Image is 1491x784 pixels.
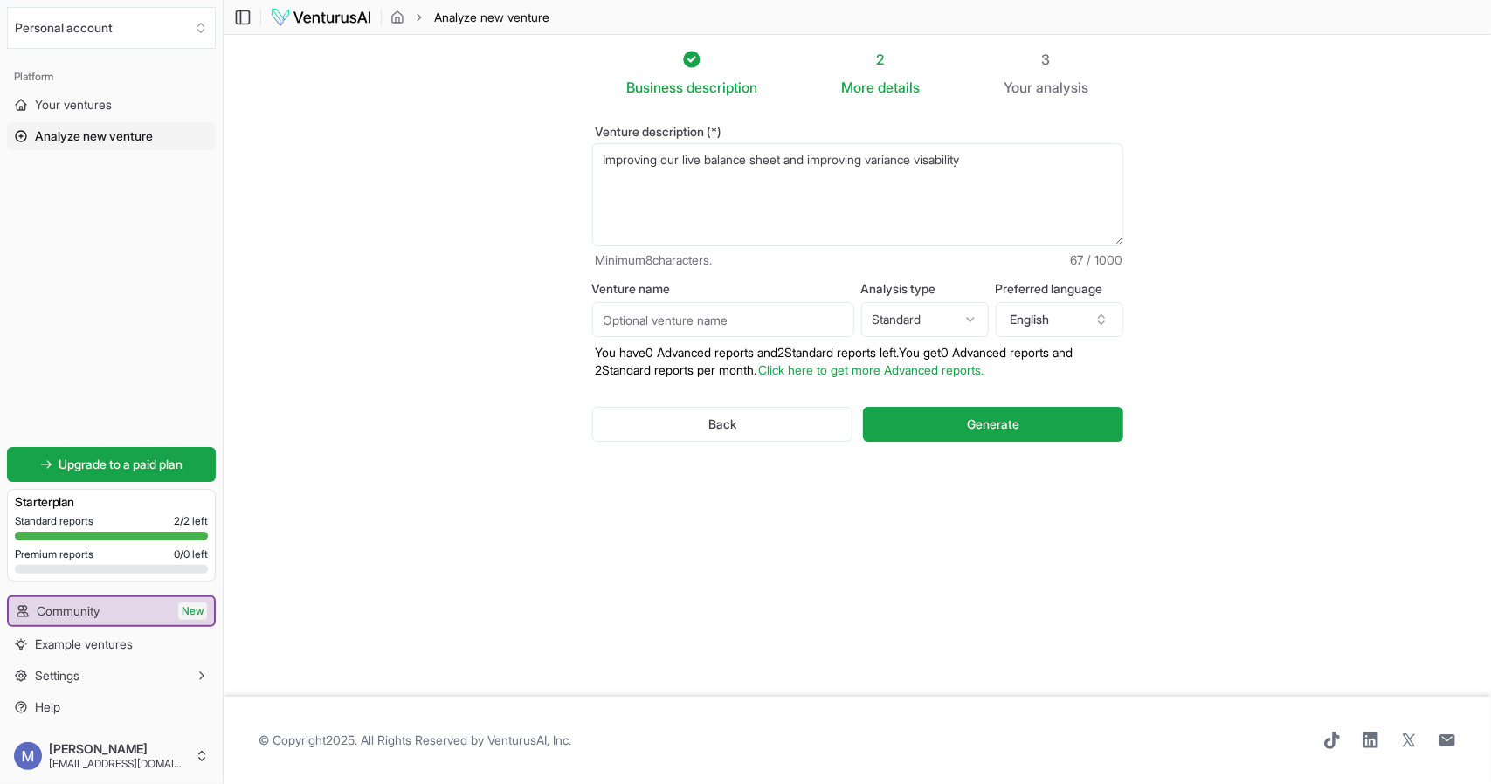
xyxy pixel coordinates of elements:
[35,96,112,113] span: Your ventures
[626,77,683,98] span: Business
[487,732,569,747] a: VenturusAI, Inc
[35,667,79,684] span: Settings
[49,757,188,771] span: [EMAIL_ADDRESS][DOMAIN_NAME]
[7,447,216,482] a: Upgrade to a paid plan
[270,7,372,28] img: logo
[861,283,989,295] label: Analysis type
[7,693,216,721] a: Help
[15,547,93,561] span: Premium reports
[1036,79,1088,96] span: analysis
[1004,49,1088,70] div: 3
[7,662,216,690] button: Settings
[9,597,214,625] a: CommunityNew
[14,742,42,770] img: ACg8ocKbSc--cff-LpdbRUh1fWOPoJwXIp28b7C32JR9KdgZk_3_Jw=s96-c
[687,79,757,96] span: description
[59,456,183,473] span: Upgrade to a paid plan
[863,407,1122,442] button: Generate
[7,63,216,91] div: Platform
[592,283,854,295] label: Venture name
[996,302,1123,337] button: English
[174,514,208,528] span: 2 / 2 left
[7,7,216,49] button: Select an organization
[878,79,920,96] span: details
[390,9,549,26] nav: breadcrumb
[841,77,874,98] span: More
[592,126,1123,138] label: Venture description (*)
[49,741,188,757] span: [PERSON_NAME]
[841,49,920,70] div: 2
[178,602,207,620] span: New
[592,344,1123,379] p: You have 0 Advanced reports and 2 Standard reports left. Y ou get 0 Advanced reports and 2 Standa...
[996,283,1123,295] label: Preferred language
[7,735,216,777] button: [PERSON_NAME][EMAIL_ADDRESS][DOMAIN_NAME]
[37,602,100,620] span: Community
[35,636,133,653] span: Example ventures
[7,91,216,119] a: Your ventures
[15,514,93,528] span: Standard reports
[592,407,853,442] button: Back
[174,547,208,561] span: 0 / 0 left
[7,630,216,658] a: Example ventures
[35,698,60,716] span: Help
[35,127,153,145] span: Analyze new venture
[596,251,713,269] span: Minimum 8 characters.
[1071,251,1123,269] span: 67 / 1000
[759,362,984,377] a: Click here to get more Advanced reports.
[15,493,208,511] h3: Starter plan
[967,416,1019,433] span: Generate
[592,302,854,337] input: Optional venture name
[434,9,549,26] span: Analyze new venture
[259,732,571,749] span: © Copyright 2025 . All Rights Reserved by .
[7,122,216,150] a: Analyze new venture
[1004,77,1032,98] span: Your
